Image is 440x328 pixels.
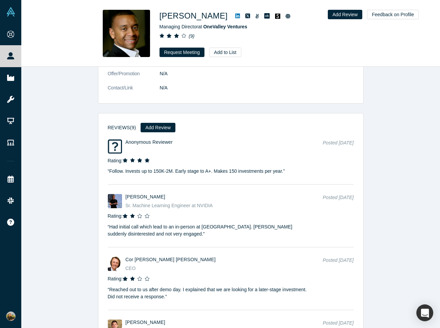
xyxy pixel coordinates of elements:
span: Managing Director at [160,24,247,29]
img: Juan Scarlett's Profile Image [103,10,150,57]
img: Cor Winkler Prins [108,257,122,271]
dt: Offer/Promotion [108,70,160,84]
img: Kyle Smith's Account [6,311,16,321]
h1: [PERSON_NAME] [160,10,228,22]
dt: Contact/Link [108,84,160,99]
span: Rating: [108,158,123,163]
span: Rating: [108,276,123,281]
button: Feedback on Profile [367,10,419,19]
span: Rating: [108,213,123,219]
div: Posted [DATE] [323,139,354,154]
button: Request Meeting [160,48,205,57]
div: Posted [DATE] [323,257,354,272]
div: CEO [125,265,315,272]
dd: N/A [160,70,354,77]
h4: Anonymous Reviewer [125,139,315,145]
a: OneValley Ventures [203,24,247,29]
button: Add Review [328,10,363,19]
a: [PERSON_NAME] [125,320,165,325]
p: “ Had initial call which lead to an in-person at [GEOGRAPHIC_DATA]. [PERSON_NAME] suddenly disint... [108,220,311,238]
h3: Reviews (9) [108,124,136,131]
p: “ Follow. Invests up to 150K-2M. Early stage to A+. Makes 150 investments per year. ” [108,164,311,175]
img: Alchemist Vault Logo [6,7,16,17]
a: [PERSON_NAME] [125,194,165,199]
div: Posted [DATE] [323,194,354,209]
i: ( 9 ) [189,33,194,39]
button: Add Review [141,123,175,132]
button: Add to List [209,48,241,57]
a: Cor [PERSON_NAME] [PERSON_NAME] [125,257,216,262]
p: “ Reached out to us after demo day. I explained that we are looking for a later-stage investment.... [108,282,311,300]
img: Sean Huver [108,194,122,208]
img: Anonymous Reviewer [108,139,122,154]
dd: N/A [160,84,354,91]
div: Sr. Machine Learning Engineer at NVIDIA [125,202,315,209]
